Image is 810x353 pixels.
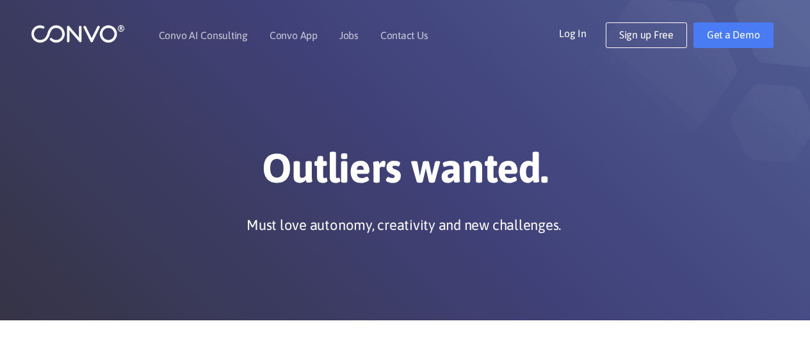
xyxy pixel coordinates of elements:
a: Contact Us [380,30,428,40]
a: Log In [559,22,606,43]
a: Convo AI Consulting [159,30,248,40]
p: Must love autonomy, creativity and new challenges. [247,215,561,234]
a: Convo App [270,30,318,40]
h1: Outliers wanted. [50,144,761,202]
a: Sign up Free [606,22,687,48]
a: Get a Demo [693,22,774,48]
a: Jobs [339,30,359,40]
img: logo_1.png [31,24,125,44]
